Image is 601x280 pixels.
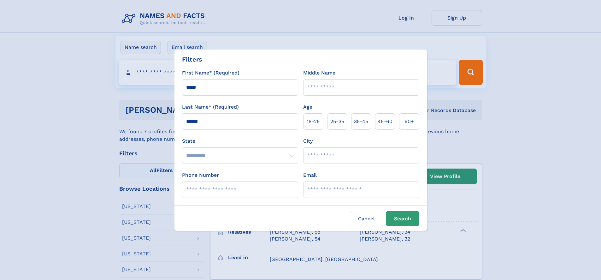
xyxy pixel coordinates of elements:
span: 18‑25 [307,118,320,125]
label: First Name* (Required) [182,69,239,77]
label: Phone Number [182,171,219,179]
label: Age [303,103,312,111]
label: Middle Name [303,69,335,77]
label: State [182,137,298,145]
div: Filters [182,55,202,64]
span: 60+ [404,118,414,125]
span: 45‑60 [378,118,392,125]
label: Last Name* (Required) [182,103,239,111]
label: Cancel [350,211,383,226]
span: 35‑45 [354,118,368,125]
label: Email [303,171,317,179]
label: City [303,137,313,145]
span: 25‑35 [330,118,344,125]
button: Search [386,211,419,226]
